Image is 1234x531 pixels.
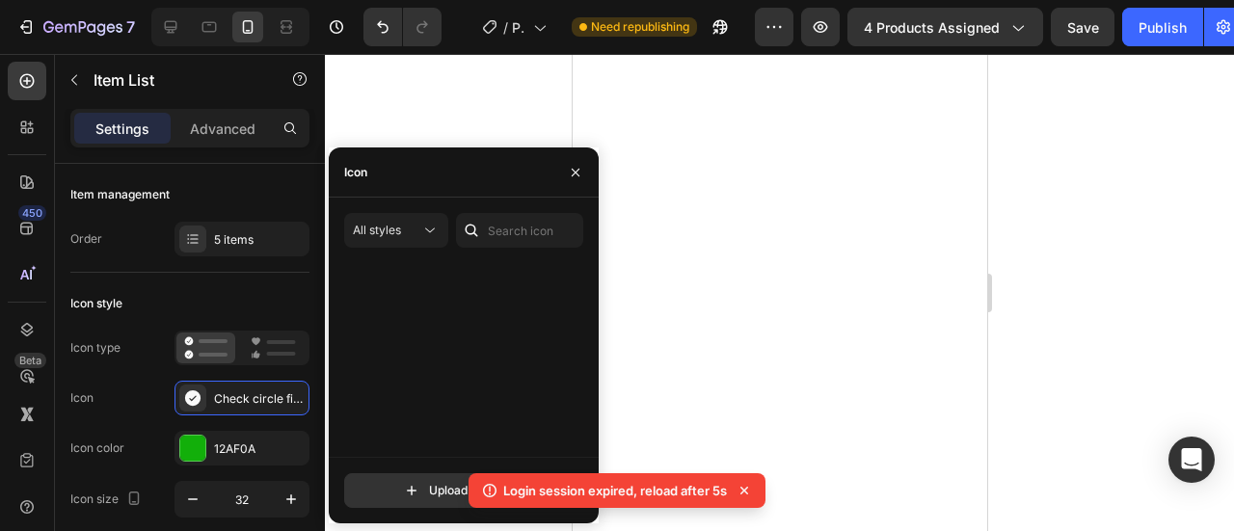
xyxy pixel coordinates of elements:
[402,481,525,500] div: Upload .SVG icon
[591,18,689,36] span: Need republishing
[847,8,1043,46] button: 4 products assigned
[214,390,305,408] div: Check circle filled
[70,487,146,513] div: Icon size
[126,15,135,39] p: 7
[214,231,305,249] div: 5 items
[864,17,1000,38] span: 4 products assigned
[363,8,442,46] div: Undo/Redo
[456,213,583,248] input: Search icon
[8,8,144,46] button: 7
[190,119,255,139] p: Advanced
[512,17,525,38] span: Product Page - [DATE] 00:42:06
[70,339,121,357] div: Icon type
[70,186,170,203] div: Item management
[503,17,508,38] span: /
[70,389,94,407] div: Icon
[95,119,149,139] p: Settings
[70,439,124,457] div: Icon color
[94,68,257,92] p: Item List
[70,230,102,248] div: Order
[1168,437,1215,483] div: Open Intercom Messenger
[14,353,46,368] div: Beta
[1051,8,1114,46] button: Save
[1139,17,1187,38] div: Publish
[353,223,401,237] span: All styles
[1122,8,1203,46] button: Publish
[503,481,727,500] p: Login session expired, reload after 5s
[344,213,448,248] button: All styles
[344,473,583,508] button: Upload .SVG icon
[344,164,367,181] div: Icon
[1067,19,1099,36] span: Save
[18,205,46,221] div: 450
[70,295,122,312] div: Icon style
[214,440,305,458] div: 12AF0A
[573,54,987,531] iframe: Design area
